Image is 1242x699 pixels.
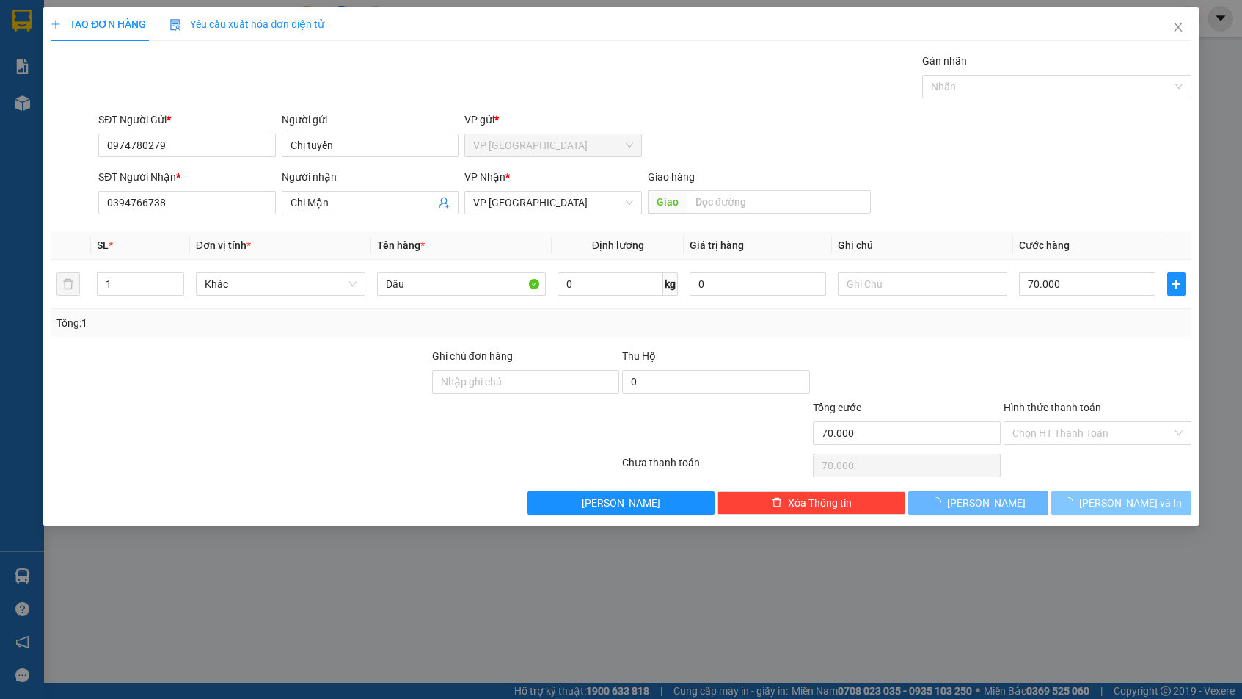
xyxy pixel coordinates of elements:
[648,171,695,183] span: Giao hàng
[98,112,276,128] div: SĐT Người Gửi
[432,370,620,394] input: Ghi chú đơn hàng
[464,112,642,128] div: VP gửi
[788,495,852,511] span: Xóa Thông tin
[1051,491,1191,515] button: [PERSON_NAME] và In
[63,98,126,107] span: SĐT:
[56,315,480,331] div: Tổng: 1
[282,169,459,185] div: Người nhận
[772,497,782,509] span: delete
[63,24,198,43] span: VP HCM: 522 [PERSON_NAME], P.4, Q.[GEOGRAPHIC_DATA]
[813,402,861,413] span: Tổng cước
[63,46,164,74] span: VP Bình Dương: 36 Xuyên Á, [PERSON_NAME], Dĩ An, [GEOGRAPHIC_DATA]
[1172,21,1184,33] span: close
[648,190,687,214] span: Giao
[717,491,905,515] button: deleteXóa Thông tin
[438,197,450,209] span: user-add
[63,76,216,95] span: VP [GEOGRAPHIC_DATA]: 84C KQH [PERSON_NAME], P.7, [GEOGRAPHIC_DATA]
[473,134,633,156] span: VP Đà Lạt
[1167,272,1186,296] button: plus
[1158,7,1199,48] button: Close
[947,495,1026,511] span: [PERSON_NAME]
[908,491,1048,515] button: [PERSON_NAME]
[169,19,181,31] img: icon
[432,350,513,362] label: Ghi chú đơn hàng
[51,19,61,29] span: plus
[527,491,715,515] button: [PERSON_NAME]
[169,18,324,30] span: Yêu cầu xuất hóa đơn điện tử
[832,231,1013,260] th: Ghi chú
[377,239,425,251] span: Tên hàng
[63,8,181,22] strong: PHONG PHÚ EXPRESS
[931,497,947,507] span: loading
[1004,402,1101,413] label: Hình thức thanh toán
[377,272,547,296] input: VD: Bàn, Ghế
[97,239,109,251] span: SL
[1168,278,1185,290] span: plus
[621,454,811,480] div: Chưa thanh toán
[1019,239,1070,251] span: Cước hàng
[582,495,660,511] span: [PERSON_NAME]
[196,239,251,251] span: Đơn vị tính
[687,190,871,214] input: Dọc đường
[464,171,505,183] span: VP Nhận
[51,18,146,30] span: TẠO ĐƠN HÀNG
[56,272,80,296] button: delete
[690,272,826,296] input: 0
[1063,497,1079,507] span: loading
[473,192,633,214] span: VP Biên Hòa
[205,273,357,295] span: Khác
[838,272,1007,296] input: Ghi Chú
[592,239,644,251] span: Định lượng
[98,169,276,185] div: SĐT Người Nhận
[1079,495,1182,511] span: [PERSON_NAME] và In
[663,272,678,296] span: kg
[622,350,656,362] span: Thu Hộ
[922,55,967,67] label: Gán nhãn
[7,32,60,84] img: logo
[690,239,744,251] span: Giá trị hàng
[80,98,126,107] strong: 0333 161718
[282,112,459,128] div: Người gửi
